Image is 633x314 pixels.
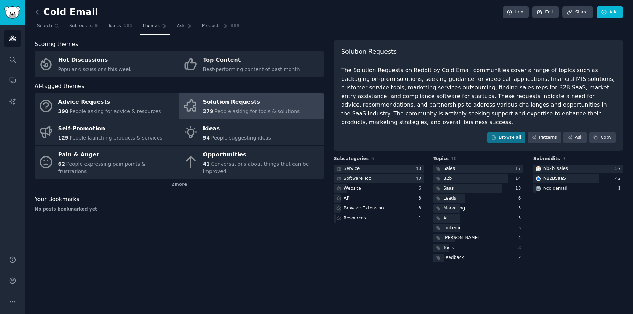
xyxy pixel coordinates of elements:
a: B2b14 [433,174,523,183]
span: Ask [177,23,185,29]
div: 42 [615,176,623,182]
a: Saas13 [433,184,523,193]
span: People launching products & services [70,135,162,141]
div: Saas [443,185,454,192]
div: 1 [419,215,424,221]
img: B2BSaaS [536,176,541,181]
div: 1 [618,185,623,192]
span: Topics [433,156,449,162]
a: Website6 [334,184,424,193]
a: Feedback2 [433,254,523,262]
div: Hot Discussions [58,55,132,66]
a: Patterns [528,132,561,144]
a: Resources1 [334,214,424,223]
div: 3 [419,195,424,202]
span: Search [37,23,52,29]
a: Share [562,6,593,18]
span: 41 [203,161,210,167]
span: People asking for tools & solutions [214,108,300,114]
img: b2b_sales [536,166,541,171]
div: [PERSON_NAME] [443,235,479,241]
span: 129 [58,135,69,141]
img: GummySearch logo [4,6,20,19]
a: Topics181 [105,20,135,35]
div: 5 [518,225,523,231]
div: r/ coldemail [543,185,567,192]
a: Ideas94People suggesting ideas [179,119,324,146]
div: The Solution Requests on Reddit by Cold Email communities cover a range of topics such as packagi... [341,66,616,127]
div: 2 more [35,179,324,190]
div: Service [344,166,360,172]
div: B2b [443,176,452,182]
span: 62 [58,161,65,167]
a: Tools3 [433,244,523,253]
a: Ask [563,132,587,144]
a: Pain & Anger62People expressing pain points & frustrations [35,146,179,179]
a: Products389 [200,20,242,35]
div: 5 [518,215,523,221]
div: Top Content [203,55,300,66]
h2: Cold Email [35,7,98,18]
div: 14 [515,176,523,182]
div: Advice Requests [58,97,161,108]
div: No posts bookmarked yet [35,206,324,213]
div: r/ b2b_sales [543,166,568,172]
span: Products [202,23,221,29]
div: Pain & Anger [58,149,176,161]
img: coldemail [536,186,541,191]
span: 9 [562,156,565,161]
div: 40 [416,166,424,172]
div: 4 [518,235,523,241]
div: Sales [443,166,455,172]
a: Hot DiscussionsPopular discussions this week [35,51,179,77]
span: Themes [142,23,160,29]
div: API [344,195,350,202]
span: 181 [124,23,133,29]
a: Advice Requests390People asking for advice & resources [35,93,179,119]
a: Service40 [334,165,424,173]
span: Scoring themes [35,40,78,49]
span: 9 [95,23,98,29]
span: Subcategories [334,156,369,162]
a: Opportunities41Conversations about things that can be improved [179,146,324,179]
div: Software Tool [344,176,373,182]
a: Ai5 [433,214,523,223]
div: Marketing [443,205,465,212]
span: 94 [203,135,210,141]
span: Subreddits [533,156,560,162]
div: Ideas [203,123,271,134]
span: 390 [58,108,69,114]
div: 13 [515,185,523,192]
div: Leads [443,195,456,202]
span: AI-tagged themes [35,82,84,91]
div: Browser Extension [344,205,384,212]
div: 3 [518,245,523,251]
span: People suggesting ideas [211,135,271,141]
a: Leads6 [433,194,523,203]
div: Tools [443,245,454,251]
a: Sales17 [433,165,523,173]
a: b2b_salesr/b2b_sales57 [533,165,623,173]
div: Self-Promotion [58,123,162,134]
div: Feedback [443,255,464,261]
div: 6 [518,195,523,202]
span: Your Bookmarks [35,195,79,204]
div: Solution Requests [203,97,300,108]
a: Subreddits9 [67,20,100,35]
a: Themes [140,20,170,35]
div: Opportunities [203,149,320,161]
a: Ask [174,20,195,35]
span: People expressing pain points & frustrations [58,161,146,174]
a: Browser Extension3 [334,204,424,213]
a: API3 [334,194,424,203]
span: Subreddits [69,23,93,29]
span: Solution Requests [341,47,397,56]
div: 40 [416,176,424,182]
a: Search [35,20,62,35]
a: Marketing5 [433,204,523,213]
div: 6 [419,185,424,192]
span: 389 [231,23,240,29]
a: Solution Requests279People asking for tools & solutions [179,93,324,119]
span: 10 [451,156,457,161]
div: 57 [615,166,623,172]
